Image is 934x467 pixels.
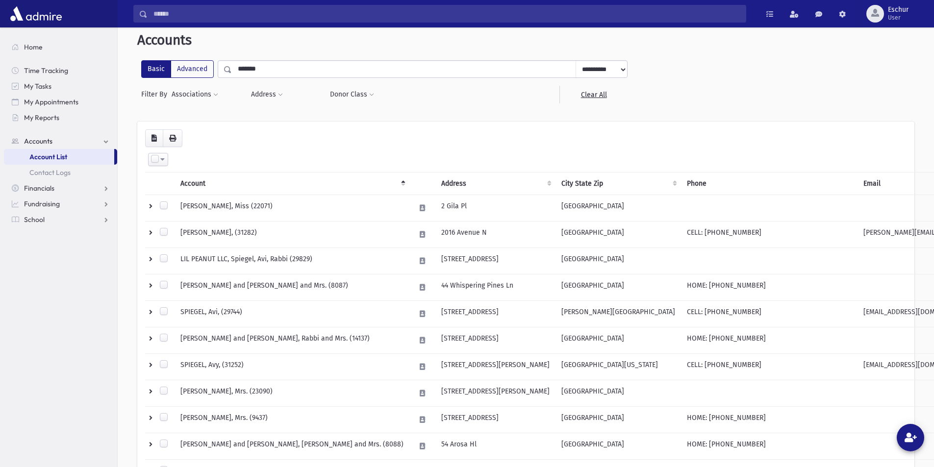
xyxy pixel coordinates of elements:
span: Fundraising [24,199,60,208]
a: School [4,212,117,227]
td: [GEOGRAPHIC_DATA] [555,221,681,248]
a: Account List [4,149,114,165]
span: Time Tracking [24,66,68,75]
td: HOME: [PHONE_NUMBER] [681,327,858,354]
span: Accounts [137,32,192,48]
a: My Reports [4,110,117,125]
a: Financials [4,180,117,196]
td: [PERSON_NAME], Mrs. (23090) [175,380,409,407]
a: Accounts [4,133,117,149]
td: CELL: [PHONE_NUMBER] [681,354,858,380]
th: Phone [681,172,858,195]
button: Address [251,86,283,103]
button: Donor Class [329,86,375,103]
td: [GEOGRAPHIC_DATA] [555,407,681,433]
a: Contact Logs [4,165,117,180]
span: Accounts [24,137,52,146]
span: My Reports [24,113,59,122]
td: HOME: [PHONE_NUMBER] [681,433,858,460]
td: [STREET_ADDRESS][PERSON_NAME] [435,354,555,380]
span: User [888,14,909,22]
button: CSV [145,129,163,147]
td: [STREET_ADDRESS] [435,301,555,327]
td: [GEOGRAPHIC_DATA] [555,274,681,301]
td: [PERSON_NAME] and [PERSON_NAME], [PERSON_NAME] and Mrs. (8088) [175,433,409,460]
span: Contact Logs [29,168,71,177]
th: City State Zip : activate to sort column ascending [555,172,681,195]
a: Time Tracking [4,63,117,78]
a: Fundraising [4,196,117,212]
span: My Tasks [24,82,51,91]
img: AdmirePro [8,4,64,24]
span: Account List [29,152,67,161]
span: School [24,215,45,224]
td: [GEOGRAPHIC_DATA] [555,327,681,354]
td: [PERSON_NAME], Mrs. (9437) [175,407,409,433]
td: SPIEGEL, Avi, (29744) [175,301,409,327]
td: [GEOGRAPHIC_DATA][US_STATE] [555,354,681,380]
td: LIL PEANUT LLC, Spiegel, Avi, Rabbi (29829) [175,248,409,274]
td: 54 Arosa Hl [435,433,555,460]
td: [PERSON_NAME] and [PERSON_NAME], Rabbi and Mrs. (14137) [175,327,409,354]
td: [GEOGRAPHIC_DATA] [555,433,681,460]
a: Clear All [559,86,628,103]
td: [PERSON_NAME], Miss (22071) [175,195,409,221]
th: Address : activate to sort column ascending [435,172,555,195]
td: 2 Gila Pl [435,195,555,221]
a: Home [4,39,117,55]
td: [PERSON_NAME] and [PERSON_NAME] and Mrs. (8087) [175,274,409,301]
label: Basic [141,60,171,78]
input: Search [148,5,746,23]
label: Advanced [171,60,214,78]
td: CELL: [PHONE_NUMBER] [681,221,858,248]
td: [STREET_ADDRESS] [435,327,555,354]
button: Print [163,129,182,147]
td: [GEOGRAPHIC_DATA] [555,195,681,221]
td: 2016 Avenue N [435,221,555,248]
td: [PERSON_NAME], (31282) [175,221,409,248]
button: Associations [171,86,219,103]
td: [GEOGRAPHIC_DATA] [555,380,681,407]
span: Financials [24,184,54,193]
td: 44 Whispering Pines Ln [435,274,555,301]
a: My Tasks [4,78,117,94]
div: FilterModes [141,60,214,78]
td: [STREET_ADDRESS] [435,248,555,274]
span: Filter By [141,89,171,99]
td: [STREET_ADDRESS][PERSON_NAME] [435,380,555,407]
td: [STREET_ADDRESS] [435,407,555,433]
span: My Appointments [24,98,78,106]
td: HOME: [PHONE_NUMBER] [681,274,858,301]
th: Account: activate to sort column descending [175,172,409,195]
span: Home [24,43,43,51]
td: [GEOGRAPHIC_DATA] [555,248,681,274]
td: HOME: [PHONE_NUMBER] [681,407,858,433]
td: [PERSON_NAME][GEOGRAPHIC_DATA] [555,301,681,327]
span: Eschur [888,6,909,14]
td: SPIEGEL, Avy, (31252) [175,354,409,380]
a: My Appointments [4,94,117,110]
td: CELL: [PHONE_NUMBER] [681,301,858,327]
